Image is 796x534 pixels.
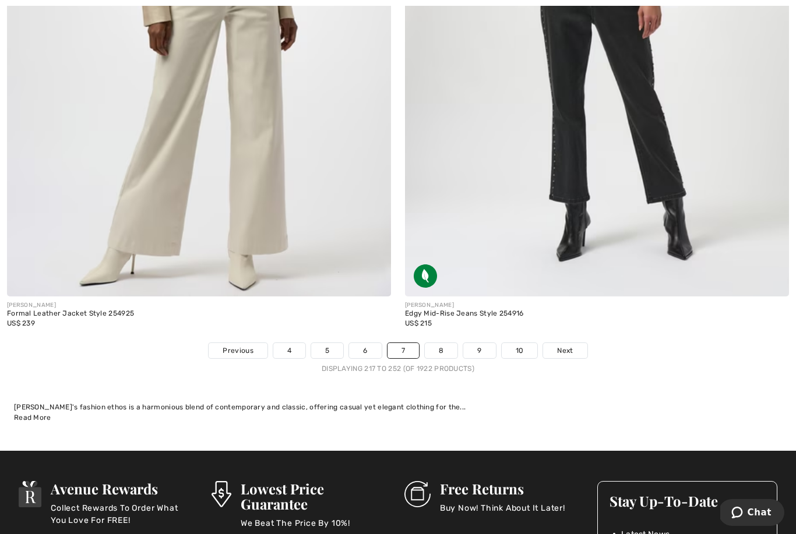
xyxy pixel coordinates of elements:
iframe: Opens a widget where you can chat to one of our agents [720,499,784,528]
p: Collect Rewards To Order What You Love For FREE! [51,502,193,525]
a: 7 [388,343,419,358]
a: 9 [463,343,495,358]
img: Sustainable Fabric [414,264,437,288]
a: Next [543,343,587,358]
div: [PERSON_NAME]'s fashion ethos is a harmonious blend of contemporary and classic, offering casual ... [14,402,782,412]
div: [PERSON_NAME] [405,301,524,310]
a: 8 [425,343,457,358]
a: 4 [273,343,305,358]
h3: Avenue Rewards [51,481,193,496]
img: Avenue Rewards [19,481,42,507]
a: Previous [209,343,267,358]
img: Lowest Price Guarantee [212,481,231,507]
div: Formal Leather Jacket Style 254925 [7,310,134,318]
span: Read More [14,413,51,422]
h3: Lowest Price Guarantee [241,481,386,511]
div: Edgy Mid-Rise Jeans Style 254916 [405,310,524,318]
h3: Free Returns [440,481,565,496]
div: [PERSON_NAME] [7,301,134,310]
span: US$ 239 [7,319,35,327]
p: Buy Now! Think About It Later! [440,502,565,525]
span: Next [557,345,573,356]
a: 10 [502,343,538,358]
a: 6 [349,343,381,358]
img: Free Returns [404,481,431,507]
span: Previous [223,345,253,356]
a: 5 [311,343,343,358]
span: US$ 215 [405,319,432,327]
h3: Stay Up-To-Date [610,493,766,508]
